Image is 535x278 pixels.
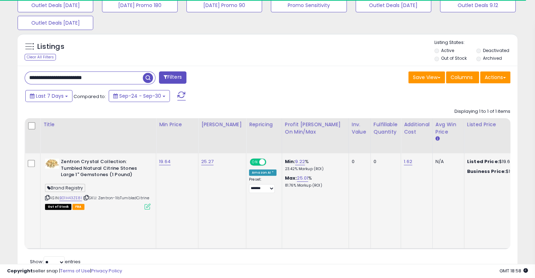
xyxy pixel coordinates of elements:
[374,121,398,136] div: Fulfillable Quantity
[454,108,510,115] div: Displaying 1 to 1 of 1 items
[404,158,412,165] a: 1.62
[499,267,528,274] span: 2025-10-8 18:58 GMT
[295,158,305,165] a: 9.22
[159,121,195,128] div: Min Price
[285,175,297,181] b: Max:
[60,267,90,274] a: Terms of Use
[480,71,510,83] button: Actions
[404,121,429,136] div: Additional Cost
[483,47,509,53] label: Deactivated
[285,167,343,172] p: 23.42% Markup (ROI)
[285,159,343,172] div: %
[434,39,517,46] p: Listing States:
[435,159,459,165] div: N/A
[36,92,64,99] span: Last 7 Days
[7,268,122,274] div: seller snap | |
[282,118,349,153] th: The percentage added to the cost of goods (COGS) that forms the calculator for Min & Max prices.
[43,121,153,128] div: Title
[285,121,346,136] div: Profit [PERSON_NAME] on Min/Max
[249,177,276,193] div: Preset:
[109,90,170,102] button: Sep-24 - Sep-30
[45,159,151,209] div: ASIN:
[83,195,149,201] span: | SKU: Zentron-1lbTumbledCitrine
[451,74,473,81] span: Columns
[250,159,259,165] span: ON
[435,136,440,142] small: Avg Win Price.
[18,16,93,30] button: Outlet Deals [DATE]
[285,175,343,188] div: %
[72,204,84,210] span: FBA
[467,158,499,165] b: Listed Price:
[45,184,85,192] span: Brand Registry
[352,159,365,165] div: 0
[483,55,502,61] label: Archived
[435,121,461,136] div: Avg Win Price
[25,54,56,60] div: Clear All Filters
[59,195,82,201] a: B01H43ZE8I
[25,90,72,102] button: Last 7 Days
[61,159,146,180] b: Zentron Crystal Collection: Tumbled Natural Citrine Stones Large 1" Gemstones (1 Pound)
[467,168,506,175] b: Business Price:
[201,158,214,165] a: 25.27
[37,42,64,52] h5: Listings
[249,121,279,128] div: Repricing
[374,159,395,165] div: 0
[249,169,276,176] div: Amazon AI *
[467,159,526,165] div: $19.64
[119,92,161,99] span: Sep-24 - Sep-30
[467,121,528,128] div: Listed Price
[285,183,343,188] p: 81.76% Markup (ROI)
[446,71,479,83] button: Columns
[201,121,243,128] div: [PERSON_NAME]
[159,71,186,84] button: Filters
[467,168,526,175] div: $19.64
[441,55,467,61] label: Out of Stock
[91,267,122,274] a: Privacy Policy
[74,93,106,100] span: Compared to:
[45,159,59,169] img: 41pjHMdL66L._SL40_.jpg
[285,158,295,165] b: Min:
[7,267,33,274] strong: Copyright
[159,158,171,165] a: 19.64
[265,159,276,165] span: OFF
[408,71,445,83] button: Save View
[352,121,368,136] div: Inv. value
[45,204,71,210] span: All listings that are currently out of stock and unavailable for purchase on Amazon
[441,47,454,53] label: Active
[297,175,308,182] a: 25.01
[30,258,81,265] span: Show: entries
